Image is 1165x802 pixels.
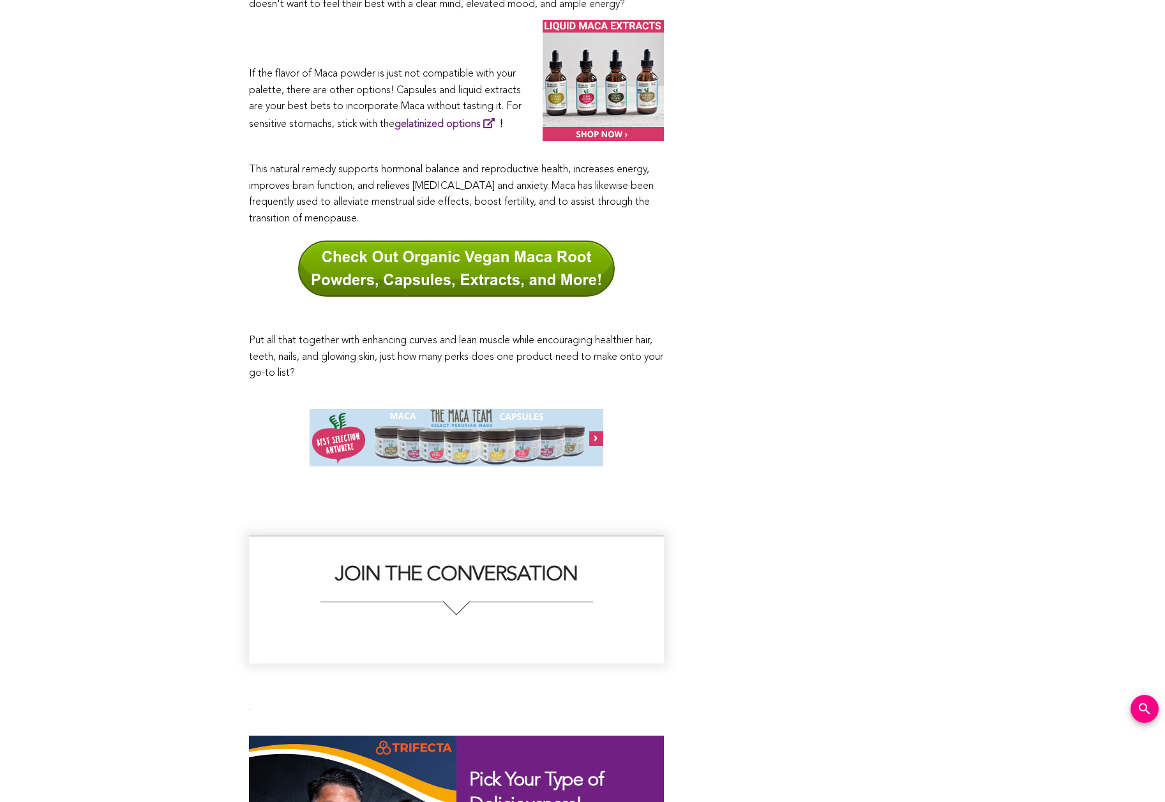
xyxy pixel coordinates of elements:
a: gelatinized options [395,119,500,130]
h2: JOIN THE CONVERSATION [262,562,651,602]
p: . [249,705,664,713]
img: Maca-Team-Liquid-Maca-Extracts-190x190 [543,20,664,141]
strong: ! [395,119,503,130]
span: Put all that together with enhancing curves and lean muscle while encouraging healthier hair, tee... [249,336,663,378]
span: If the flavor of Maca powder is just not compatible with your palette, there are other options! C... [249,69,522,130]
img: Check Out Organic Vegan Maca Root Powders, Capsules, Extracts, and More! [298,241,615,297]
span: This natural remedy supports hormonal balance and reproductive health, increases energy, improves... [249,165,654,224]
img: Maca-Team-Capsules-Banner-Ad [310,409,603,466]
iframe: Chat Widget [1101,741,1165,802]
